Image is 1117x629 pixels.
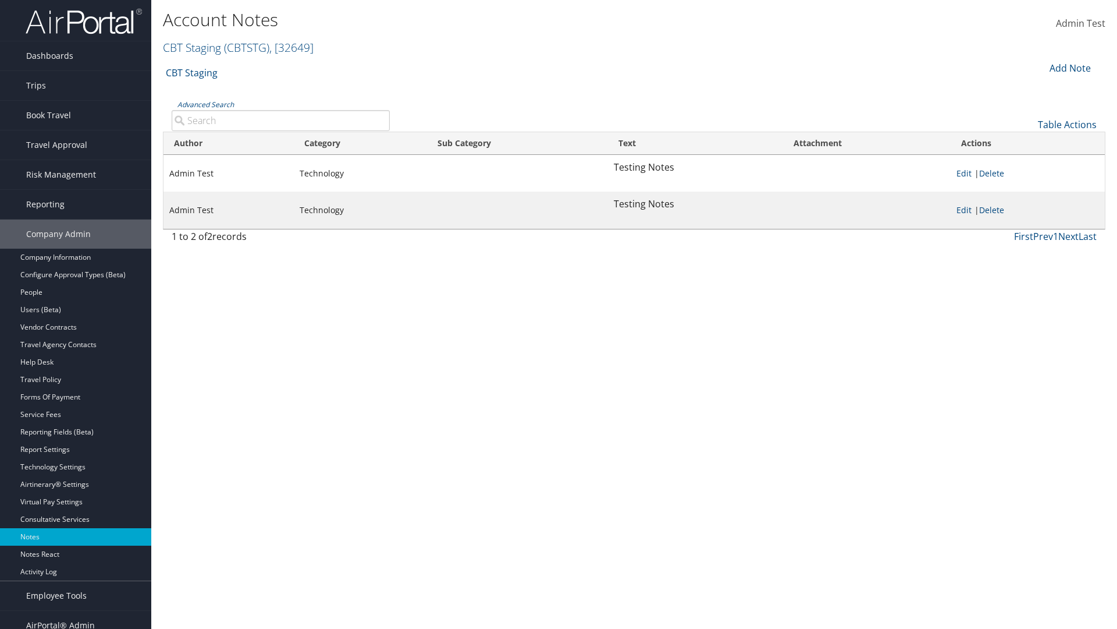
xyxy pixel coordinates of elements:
th: Actions [951,132,1105,155]
a: Edit [956,204,972,215]
span: ( CBTSTG ) [224,40,269,55]
span: , [ 32649 ] [269,40,314,55]
p: Testing Notes [614,160,777,175]
th: Author [163,132,294,155]
span: Trips [26,71,46,100]
span: Dashboards [26,41,73,70]
a: Admin Test [1056,6,1105,42]
span: Risk Management [26,160,96,189]
th: Text: activate to sort column ascending [608,132,783,155]
td: Technology [294,192,427,229]
a: Last [1079,230,1097,243]
div: 1 to 2 of records [172,229,390,249]
span: Reporting [26,190,65,219]
td: | [951,192,1105,229]
a: First [1014,230,1033,243]
a: Advanced Search [177,100,234,109]
span: Admin Test [1056,17,1105,30]
a: Edit [956,168,972,179]
a: Delete [979,204,1004,215]
a: Prev [1033,230,1053,243]
span: Company Admin [26,220,91,249]
th: Category: activate to sort column ascending [294,132,427,155]
a: CBT Staging [163,40,314,55]
img: airportal-logo.png [26,8,142,35]
th: Attachment: activate to sort column ascending [783,132,950,155]
span: Book Travel [26,101,71,130]
a: Table Actions [1038,118,1097,131]
th: Sub Category: activate to sort column ascending [427,132,608,155]
a: Delete [979,168,1004,179]
td: | [951,155,1105,192]
a: CBT Staging [166,61,218,84]
td: Technology [294,155,427,192]
a: 1 [1053,230,1058,243]
input: Advanced Search [172,110,390,131]
h1: Account Notes [163,8,791,32]
td: Admin Test [163,155,294,192]
td: Admin Test [163,192,294,229]
span: Employee Tools [26,581,87,610]
a: Next [1058,230,1079,243]
span: Travel Approval [26,130,87,160]
div: Add Note [1041,61,1097,75]
span: 2 [207,230,212,243]
p: Testing Notes [614,197,777,212]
